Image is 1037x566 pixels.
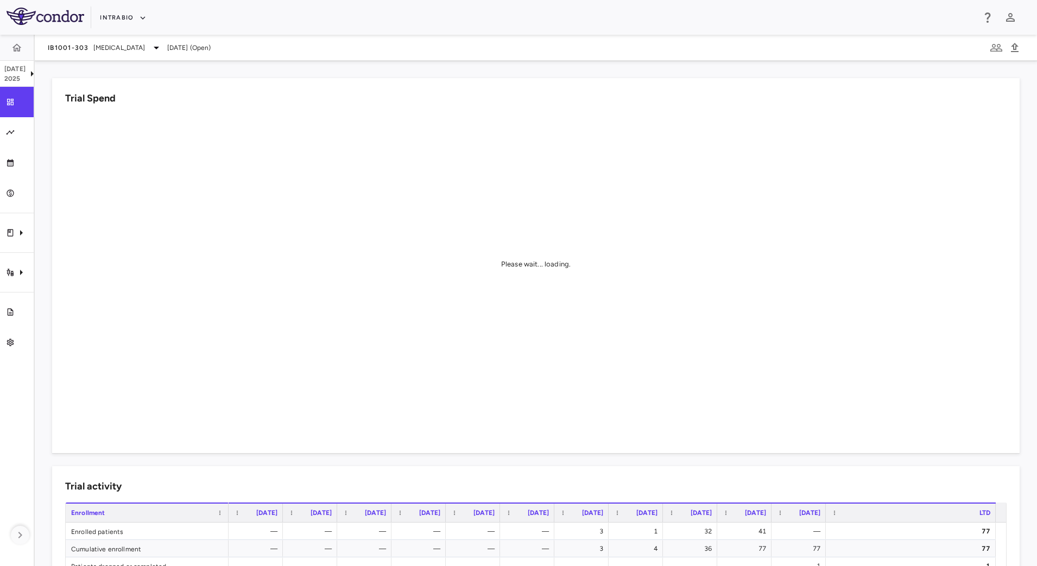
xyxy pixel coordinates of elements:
span: LTD [979,509,990,517]
div: 77 [727,540,766,557]
p: [DATE] [4,64,26,74]
div: 77 [781,540,820,557]
div: 77 [836,540,990,557]
div: 1 [618,523,657,540]
div: 36 [673,540,712,557]
span: [DATE] [256,509,277,517]
span: Enrollment [71,509,105,517]
span: [DATE] [473,509,495,517]
div: — [401,540,440,557]
h6: Trial activity [65,479,122,494]
span: [DATE] [799,509,820,517]
div: — [293,523,332,540]
span: [DATE] (Open) [167,43,211,53]
span: [DATE] [691,509,712,517]
img: logo-full-SnFGN8VE.png [7,8,84,25]
span: [DATE] [311,509,332,517]
span: [DATE] [365,509,386,517]
div: 3 [564,540,603,557]
div: — [347,540,386,557]
div: 41 [727,523,766,540]
p: 2025 [4,74,26,84]
div: 32 [673,523,712,540]
div: Please wait... loading. [501,259,571,269]
span: [DATE] [582,509,603,517]
div: Cumulative enrollment [66,540,229,557]
h6: Trial Spend [65,91,116,106]
span: [DATE] [745,509,766,517]
div: Enrolled patients [66,523,229,539]
span: IB1001-303 [48,43,89,52]
div: — [456,523,495,540]
div: 77 [836,523,990,540]
div: 4 [618,540,657,557]
div: — [401,523,440,540]
span: [DATE] [636,509,657,517]
span: [DATE] [528,509,549,517]
div: — [456,540,495,557]
div: — [238,523,277,540]
div: — [293,540,332,557]
div: — [510,523,549,540]
div: 3 [564,523,603,540]
span: [DATE] [419,509,440,517]
div: — [347,523,386,540]
span: [MEDICAL_DATA] [93,43,146,53]
div: — [781,523,820,540]
div: — [238,540,277,557]
button: IntraBio [100,9,147,27]
div: — [510,540,549,557]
